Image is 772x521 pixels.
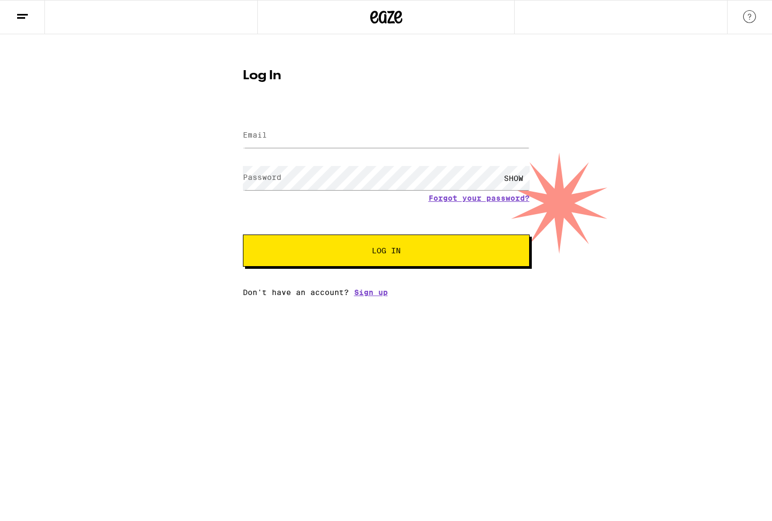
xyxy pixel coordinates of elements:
[243,173,281,182] label: Password
[354,288,388,297] a: Sign up
[372,247,401,254] span: Log In
[243,131,267,139] label: Email
[243,235,530,267] button: Log In
[243,124,530,148] input: Email
[243,70,530,82] h1: Log In
[429,194,530,202] a: Forgot your password?
[243,288,530,297] div: Don't have an account?
[498,166,530,190] div: SHOW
